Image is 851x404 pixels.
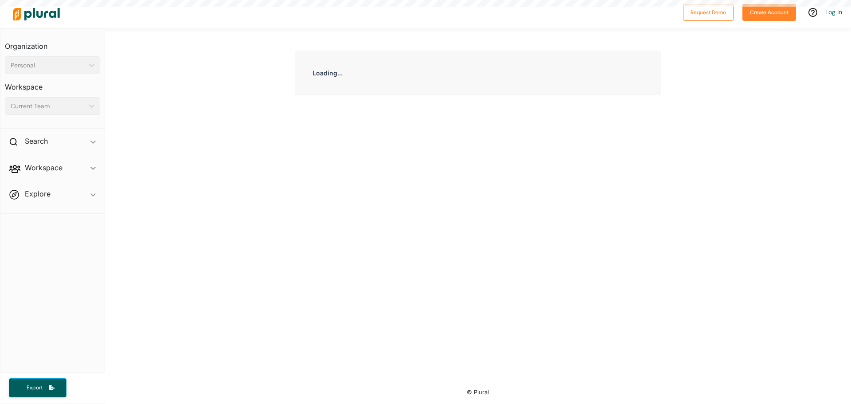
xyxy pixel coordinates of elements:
[683,4,734,21] button: Request Demo
[11,61,86,70] div: Personal
[295,51,661,95] div: Loading...
[20,384,49,392] span: Export
[9,378,66,397] button: Export
[25,136,48,146] h2: Search
[742,4,796,21] button: Create Account
[467,389,489,396] small: © Plural
[5,33,100,53] h3: Organization
[742,7,796,16] a: Create Account
[5,74,100,94] h3: Workspace
[11,102,86,111] div: Current Team
[683,7,734,16] a: Request Demo
[825,8,842,16] a: Log In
